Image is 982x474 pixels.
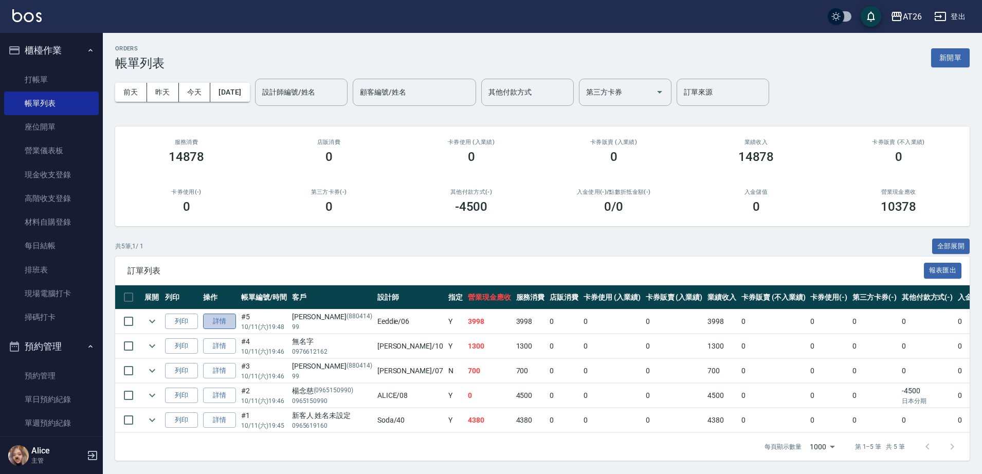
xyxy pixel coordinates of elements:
td: 3998 [705,309,739,334]
p: 每頁顯示數量 [765,442,802,451]
button: 全部展開 [932,239,970,254]
td: 4500 [705,384,739,408]
th: 營業現金應收 [465,285,514,309]
td: 0 [899,359,956,383]
a: 高階收支登錄 [4,187,99,210]
a: 詳情 [203,412,236,428]
a: 現金收支登錄 [4,163,99,187]
td: Y [446,309,465,334]
p: (880414) [347,312,372,322]
h2: 卡券使用(-) [128,189,245,195]
h3: 0 [468,150,475,164]
a: 材料自購登錄 [4,210,99,234]
td: 0 [739,408,808,432]
p: 10/11 (六) 19:48 [241,322,287,332]
td: Y [446,408,465,432]
p: 10/11 (六) 19:46 [241,396,287,406]
td: 3998 [465,309,514,334]
td: #2 [239,384,289,408]
td: 0 [899,309,956,334]
th: 客戶 [289,285,375,309]
p: (0965150990) [314,386,354,396]
button: 昨天 [147,83,179,102]
th: 卡券販賣 (入業績) [643,285,705,309]
span: 訂單列表 [128,266,924,276]
p: 第 1–5 筆 共 5 筆 [855,442,905,451]
td: 0 [547,384,581,408]
th: 指定 [446,285,465,309]
th: 其他付款方式(-) [899,285,956,309]
h2: 第三方卡券(-) [270,189,388,195]
td: 0 [581,309,643,334]
a: 詳情 [203,363,236,379]
td: #4 [239,334,289,358]
td: 0 [739,359,808,383]
p: 10/11 (六) 19:45 [241,421,287,430]
td: 0 [850,408,899,432]
p: 99 [292,372,372,381]
td: 0 [643,359,705,383]
th: 列印 [162,285,201,309]
th: 卡券使用(-) [808,285,850,309]
td: 0 [547,408,581,432]
button: 新開單 [931,48,970,67]
th: 店販消費 [547,285,581,309]
button: 報表匯出 [924,263,962,279]
td: 0 [643,334,705,358]
td: 0 [547,334,581,358]
h2: 卡券販賣 (不入業績) [840,139,957,145]
td: 0 [899,408,956,432]
h3: 14878 [169,150,205,164]
td: 700 [465,359,514,383]
td: Eeddie /06 [375,309,446,334]
div: 新客人 姓名未設定 [292,410,372,421]
button: 今天 [179,83,211,102]
th: 第三方卡券(-) [850,285,899,309]
h3: 0 [895,150,902,164]
td: 0 [808,408,850,432]
a: 單週預約紀錄 [4,411,99,435]
a: 報表匯出 [924,265,962,275]
td: #3 [239,359,289,383]
p: 0976612162 [292,347,372,356]
td: 0 [581,359,643,383]
td: 0 [643,309,705,334]
img: Logo [12,9,42,22]
td: 1300 [514,334,548,358]
td: 0 [808,384,850,408]
td: Y [446,384,465,408]
td: 0 [808,309,850,334]
button: 前天 [115,83,147,102]
p: 共 5 筆, 1 / 1 [115,242,143,251]
td: Y [446,334,465,358]
td: 0 [465,384,514,408]
td: 0 [581,334,643,358]
button: expand row [144,314,160,329]
td: ALICE /08 [375,384,446,408]
th: 操作 [201,285,239,309]
a: 單日預約紀錄 [4,388,99,411]
td: 0 [808,334,850,358]
a: 現場電腦打卡 [4,282,99,305]
p: 99 [292,322,372,332]
h3: 10378 [881,199,917,214]
div: AT26 [903,10,922,23]
td: 700 [514,359,548,383]
td: 0 [643,384,705,408]
td: 1300 [705,334,739,358]
td: [PERSON_NAME] /07 [375,359,446,383]
th: 卡券使用 (入業績) [581,285,643,309]
td: 0 [581,408,643,432]
h3: 0 [610,150,617,164]
th: 業績收入 [705,285,739,309]
p: 主管 [31,456,84,465]
td: 0 [643,408,705,432]
div: 1000 [806,433,839,461]
td: 0 [547,359,581,383]
h3: 0 [183,199,190,214]
div: 無名字 [292,336,372,347]
button: 列印 [165,388,198,404]
button: 櫃檯作業 [4,37,99,64]
button: 登出 [930,7,970,26]
td: 0 [850,309,899,334]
